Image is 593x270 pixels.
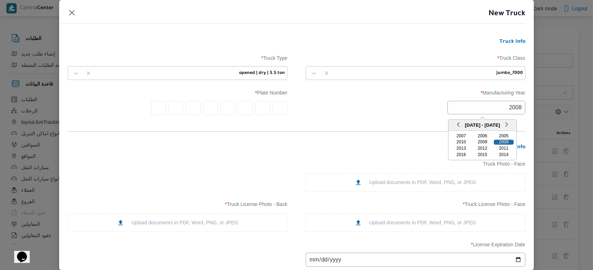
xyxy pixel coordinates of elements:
[451,146,471,151] div: 2013
[117,219,238,226] div: Upload documents in PDF, Word, PNG, or JPEG
[494,133,514,138] div: 2005
[496,70,523,76] div: jumbo_7000
[494,140,514,145] div: 2008
[494,146,514,151] div: 2011
[473,153,492,157] div: 2015
[51,8,525,24] header: New Truck
[473,133,492,138] div: 2006
[473,146,492,151] div: 2012
[68,55,287,66] label: Truck Type
[306,201,525,212] label: Truck License Photo - Face
[68,144,525,151] h3: License Info
[306,253,525,267] input: DD/MM/YYY
[448,120,516,131] div: [DATE] - [DATE]
[355,179,476,186] div: Upload documents in PDF, Word, PNG, or JPEG
[306,242,525,253] label: License Expiration Date
[306,161,525,172] label: Truck Photo - Face
[306,55,525,66] label: Truck Class
[306,90,525,101] label: Manufacturing Year
[68,8,76,17] button: Closes this modal window
[451,140,471,145] div: 2010
[451,133,471,138] div: 2007
[68,90,287,101] label: Plate Number
[447,101,525,114] input: YYYY
[68,201,287,212] label: Truck License Photo - Back
[239,70,285,76] div: opened | dry | 3.5 ton
[68,39,525,45] h3: Truck Info
[473,140,492,145] div: 2009
[451,153,471,157] div: 2016
[494,153,514,157] div: 2014
[355,219,476,226] div: Upload documents in PDF, Word, PNG, or JPEG
[7,242,30,263] iframe: chat widget
[456,122,461,127] button: Previous Year
[504,122,509,127] button: Next Year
